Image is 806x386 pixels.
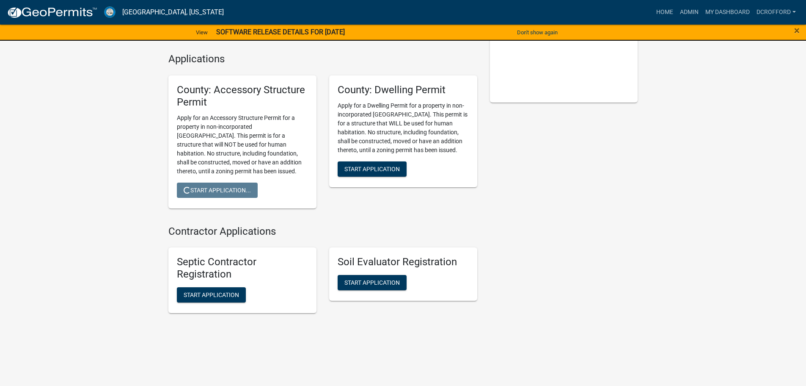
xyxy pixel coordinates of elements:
[168,53,477,65] h4: Applications
[653,4,677,20] a: Home
[168,53,477,215] wm-workflow-list-section: Applications
[794,25,800,36] button: Close
[338,101,469,155] p: Apply for a Dwelling Permit for a property in non-incorporated [GEOGRAPHIC_DATA]. This permit is ...
[338,256,469,268] h5: Soil Evaluator Registration
[216,28,345,36] strong: SOFTWARE RELEASE DETAILS FOR [DATE]
[168,225,477,238] h4: Contractor Applications
[177,287,246,303] button: Start Application
[122,5,224,19] a: [GEOGRAPHIC_DATA], [US_STATE]
[338,275,407,290] button: Start Application
[177,256,308,280] h5: Septic Contractor Registration
[104,6,116,18] img: Custer County, Colorado
[344,279,400,286] span: Start Application
[338,161,407,177] button: Start Application
[177,183,258,198] button: Start Application...
[177,84,308,108] h5: County: Accessory Structure Permit
[677,4,702,20] a: Admin
[514,25,561,39] button: Don't show again
[193,25,211,39] a: View
[794,25,800,36] span: ×
[344,165,400,172] span: Start Application
[753,4,799,20] a: dcrofford
[177,114,308,176] p: Apply for an Accessory Structure Permit for a property in non-incorporated [GEOGRAPHIC_DATA]. Thi...
[338,84,469,96] h5: County: Dwelling Permit
[184,186,251,193] span: Start Application...
[184,292,239,298] span: Start Application
[702,4,753,20] a: My Dashboard
[168,225,477,320] wm-workflow-list-section: Contractor Applications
